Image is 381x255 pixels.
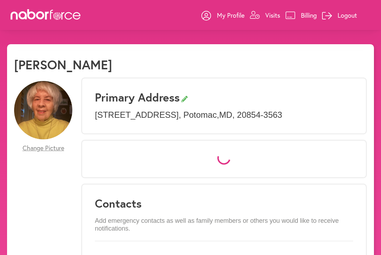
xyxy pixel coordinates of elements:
h3: Primary Address [95,91,353,104]
p: Billing [301,11,317,19]
p: Visits [265,11,280,19]
a: Billing [285,5,317,26]
h1: [PERSON_NAME] [14,57,112,72]
img: NFBix3RcSPGjREqC4wdU [14,81,72,139]
a: Logout [322,5,357,26]
a: Visits [250,5,280,26]
p: Add emergency contacts as well as family members or others you would like to receive notifications. [95,217,353,232]
a: My Profile [201,5,244,26]
p: Logout [338,11,357,19]
p: My Profile [217,11,244,19]
p: [STREET_ADDRESS] , Potomac , MD , 20854-3563 [95,110,353,120]
h3: Contacts [95,197,353,210]
span: Change Picture [23,144,64,152]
